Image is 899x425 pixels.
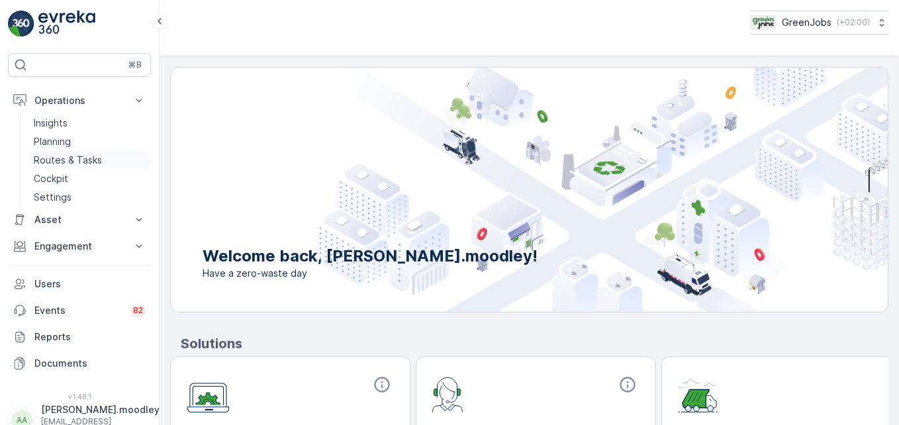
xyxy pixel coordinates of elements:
[41,403,160,416] p: [PERSON_NAME].moodley
[8,350,151,377] a: Documents
[203,267,538,280] span: Have a zero-waste day
[34,304,122,317] p: Events
[8,297,151,324] a: Events82
[8,233,151,260] button: Engagement
[8,207,151,233] button: Asset
[8,87,151,114] button: Operations
[34,277,146,291] p: Users
[34,213,124,226] p: Asset
[8,393,151,401] span: v 1.48.1
[315,68,888,312] img: city illustration
[34,240,124,253] p: Engagement
[128,60,142,70] p: ⌘B
[34,357,146,370] p: Documents
[750,11,888,34] button: GreenJobs(+02:00)
[432,375,463,412] img: module-icon
[28,151,151,169] a: Routes & Tasks
[8,11,34,37] img: logo
[133,305,143,316] p: 82
[782,16,831,29] p: GreenJobs
[8,324,151,350] a: Reports
[750,15,777,30] img: Green_Jobs_Logo.png
[28,169,151,188] a: Cockpit
[34,117,68,130] p: Insights
[38,11,95,37] img: logo_light-DOdMpM7g.png
[34,94,124,107] p: Operations
[28,132,151,151] a: Planning
[34,172,68,185] p: Cockpit
[28,188,151,207] a: Settings
[34,330,146,344] p: Reports
[34,191,71,204] p: Settings
[837,17,870,28] p: ( +02:00 )
[203,246,538,267] p: Welcome back, [PERSON_NAME].moodley!
[28,114,151,132] a: Insights
[187,375,230,413] img: module-icon
[181,334,888,354] p: Solutions
[34,135,71,148] p: Planning
[34,154,102,167] p: Routes & Tasks
[678,375,718,412] img: module-icon
[8,271,151,297] a: Users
